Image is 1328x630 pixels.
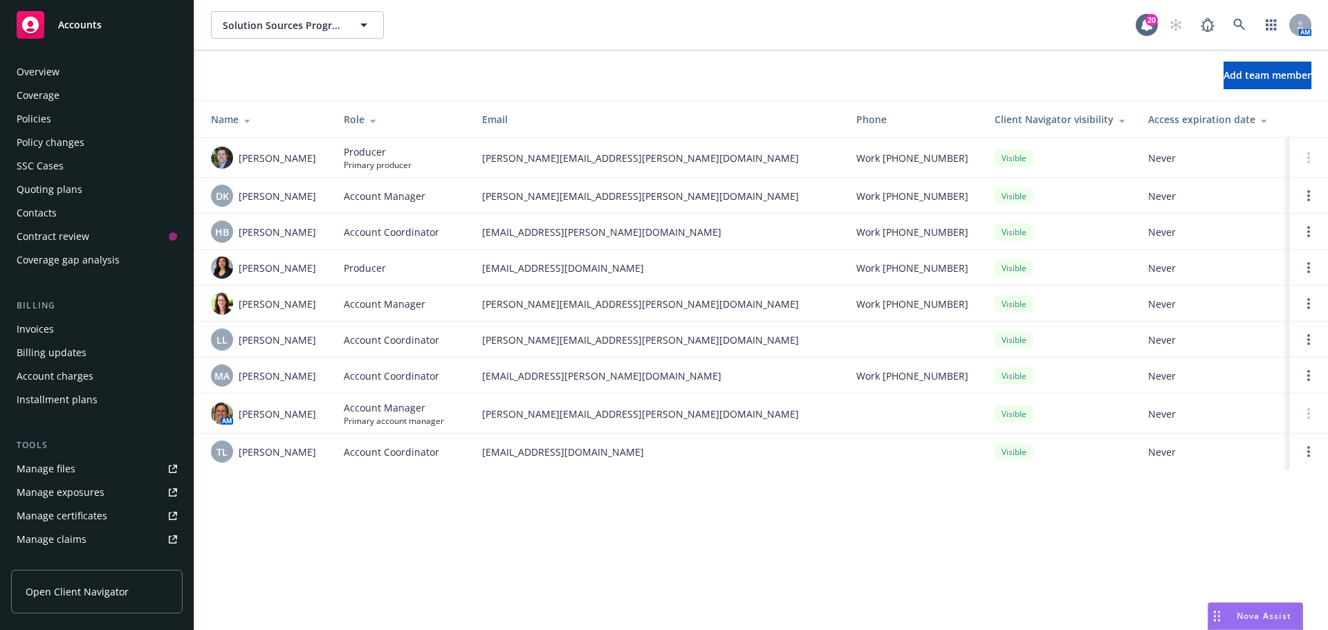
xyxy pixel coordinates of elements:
[344,415,444,427] span: Primary account manager
[17,178,82,201] div: Quoting plans
[11,552,183,574] a: Manage BORs
[856,261,968,275] span: Work [PHONE_NUMBER]
[1300,367,1317,384] a: Open options
[1145,12,1158,24] div: 20
[482,261,834,275] span: [EMAIL_ADDRESS][DOMAIN_NAME]
[11,225,183,248] a: Contract review
[1194,11,1221,39] a: Report a Bug
[995,331,1033,349] div: Visible
[239,189,316,203] span: [PERSON_NAME]
[482,189,834,203] span: [PERSON_NAME][EMAIL_ADDRESS][PERSON_NAME][DOMAIN_NAME]
[17,342,86,364] div: Billing updates
[1148,225,1278,239] span: Never
[17,61,59,83] div: Overview
[17,481,104,503] div: Manage exposures
[1148,407,1278,421] span: Never
[239,225,316,239] span: [PERSON_NAME]
[239,369,316,383] span: [PERSON_NAME]
[17,365,93,387] div: Account charges
[17,108,51,130] div: Policies
[11,318,183,340] a: Invoices
[11,131,183,154] a: Policy changes
[11,155,183,177] a: SSC Cases
[239,297,316,311] span: [PERSON_NAME]
[17,528,86,550] div: Manage claims
[11,365,183,387] a: Account charges
[11,178,183,201] a: Quoting plans
[11,202,183,224] a: Contacts
[1300,223,1317,240] a: Open options
[216,445,228,459] span: TL
[1162,11,1190,39] a: Start snowing
[1148,189,1278,203] span: Never
[482,112,834,127] div: Email
[995,295,1033,313] div: Visible
[1148,333,1278,347] span: Never
[344,369,439,383] span: Account Coordinator
[11,61,183,83] a: Overview
[211,402,233,425] img: photo
[482,445,834,459] span: [EMAIL_ADDRESS][DOMAIN_NAME]
[58,19,102,30] span: Accounts
[482,333,834,347] span: [PERSON_NAME][EMAIL_ADDRESS][PERSON_NAME][DOMAIN_NAME]
[11,389,183,411] a: Installment plans
[344,445,439,459] span: Account Coordinator
[211,147,233,169] img: photo
[17,202,57,224] div: Contacts
[482,407,834,421] span: [PERSON_NAME][EMAIL_ADDRESS][PERSON_NAME][DOMAIN_NAME]
[17,249,120,271] div: Coverage gap analysis
[482,297,834,311] span: [PERSON_NAME][EMAIL_ADDRESS][PERSON_NAME][DOMAIN_NAME]
[856,112,972,127] div: Phone
[1300,443,1317,460] a: Open options
[995,405,1033,423] div: Visible
[26,584,129,599] span: Open Client Navigator
[856,151,968,165] span: Work [PHONE_NUMBER]
[482,369,834,383] span: [EMAIL_ADDRESS][PERSON_NAME][DOMAIN_NAME]
[11,438,183,452] div: Tools
[17,389,98,411] div: Installment plans
[344,112,460,127] div: Role
[1148,297,1278,311] span: Never
[1148,151,1278,165] span: Never
[1257,11,1285,39] a: Switch app
[17,458,75,480] div: Manage files
[1300,259,1317,276] a: Open options
[995,187,1033,205] div: Visible
[11,84,183,106] a: Coverage
[216,333,228,347] span: LL
[11,108,183,130] a: Policies
[11,505,183,527] a: Manage certificates
[17,318,54,340] div: Invoices
[344,225,439,239] span: Account Coordinator
[995,223,1033,241] div: Visible
[11,481,183,503] a: Manage exposures
[11,528,183,550] a: Manage claims
[215,225,229,239] span: HB
[344,159,412,171] span: Primary producer
[344,261,386,275] span: Producer
[1208,602,1303,630] button: Nova Assist
[17,225,89,248] div: Contract review
[1300,295,1317,312] a: Open options
[344,145,412,159] span: Producer
[1300,331,1317,348] a: Open options
[1224,68,1311,82] span: Add team member
[1148,112,1278,127] div: Access expiration date
[211,112,322,127] div: Name
[211,257,233,279] img: photo
[1148,445,1278,459] span: Never
[211,11,384,39] button: Solution Sources Programming, Inc.
[17,131,84,154] div: Policy changes
[856,225,968,239] span: Work [PHONE_NUMBER]
[856,369,968,383] span: Work [PHONE_NUMBER]
[239,261,316,275] span: [PERSON_NAME]
[1237,610,1291,622] span: Nova Assist
[856,189,968,203] span: Work [PHONE_NUMBER]
[482,225,834,239] span: [EMAIL_ADDRESS][PERSON_NAME][DOMAIN_NAME]
[344,297,425,311] span: Account Manager
[11,6,183,44] a: Accounts
[1224,62,1311,89] button: Add team member
[239,333,316,347] span: [PERSON_NAME]
[995,259,1033,277] div: Visible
